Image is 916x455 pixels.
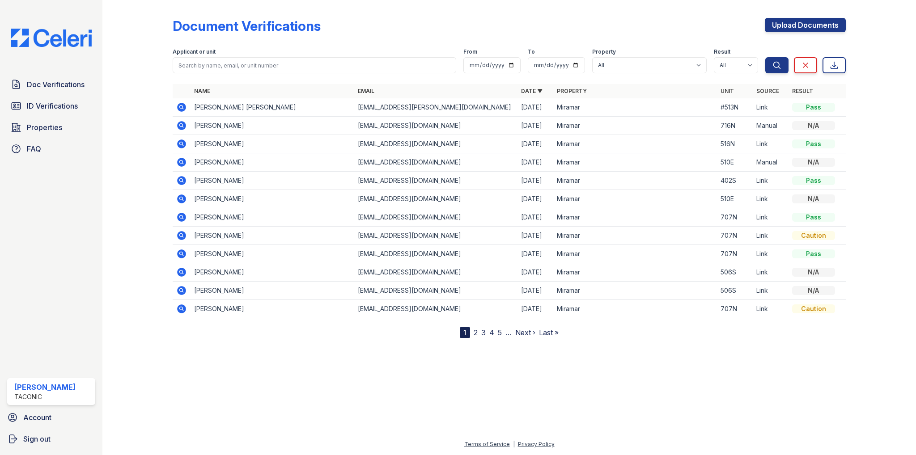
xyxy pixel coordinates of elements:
td: 402S [717,172,753,190]
td: [EMAIL_ADDRESS][DOMAIN_NAME] [354,172,517,190]
td: [EMAIL_ADDRESS][DOMAIN_NAME] [354,245,517,263]
a: Email [358,88,374,94]
div: Caution [792,304,835,313]
div: Pass [792,176,835,185]
td: [PERSON_NAME] [PERSON_NAME] [191,98,354,117]
a: 2 [474,328,478,337]
span: … [505,327,512,338]
div: | [513,441,515,447]
div: N/A [792,286,835,295]
td: [PERSON_NAME] [191,153,354,172]
div: Pass [792,249,835,258]
td: 510E [717,190,753,208]
td: Miramar [553,208,717,227]
td: [DATE] [517,300,553,318]
td: [EMAIL_ADDRESS][DOMAIN_NAME] [354,190,517,208]
td: [PERSON_NAME] [191,117,354,135]
td: [EMAIL_ADDRESS][DOMAIN_NAME] [354,135,517,153]
iframe: chat widget [878,419,907,446]
td: [DATE] [517,98,553,117]
a: 5 [498,328,502,337]
div: Caution [792,231,835,240]
a: Upload Documents [765,18,846,32]
span: FAQ [27,143,41,154]
td: 707N [717,208,753,227]
td: #513N [717,98,753,117]
td: 707N [717,245,753,263]
div: Pass [792,103,835,112]
td: 506S [717,263,753,282]
td: Miramar [553,282,717,300]
td: [PERSON_NAME] [191,282,354,300]
span: ID Verifications [27,101,78,111]
td: [DATE] [517,245,553,263]
div: N/A [792,194,835,203]
td: 707N [717,227,753,245]
td: 716N [717,117,753,135]
td: [PERSON_NAME] [191,135,354,153]
td: Manual [753,117,789,135]
td: [DATE] [517,190,553,208]
td: [EMAIL_ADDRESS][DOMAIN_NAME] [354,117,517,135]
td: 516N [717,135,753,153]
td: Miramar [553,117,717,135]
td: Link [753,135,789,153]
div: Pass [792,139,835,148]
span: Properties [27,122,62,133]
a: Terms of Service [464,441,510,447]
input: Search by name, email, or unit number [173,57,456,73]
div: [PERSON_NAME] [14,382,76,392]
td: [EMAIL_ADDRESS][DOMAIN_NAME] [354,300,517,318]
a: Sign out [4,430,99,448]
a: Doc Verifications [7,76,95,93]
a: Properties [7,118,95,136]
div: N/A [792,158,835,167]
span: Doc Verifications [27,79,85,90]
div: N/A [792,268,835,277]
td: Miramar [553,135,717,153]
td: [PERSON_NAME] [191,227,354,245]
td: Miramar [553,227,717,245]
a: Account [4,409,99,426]
a: Result [792,88,813,94]
td: Miramar [553,190,717,208]
td: Link [753,227,789,245]
td: Link [753,245,789,263]
a: 4 [489,328,494,337]
a: Next › [515,328,535,337]
td: Miramar [553,245,717,263]
td: Miramar [553,263,717,282]
td: [EMAIL_ADDRESS][DOMAIN_NAME] [354,263,517,282]
div: 1 [460,327,470,338]
td: [DATE] [517,282,553,300]
td: [DATE] [517,208,553,227]
td: [DATE] [517,117,553,135]
a: Privacy Policy [518,441,555,447]
td: Link [753,98,789,117]
div: Taconic [14,392,76,401]
span: Sign out [23,434,51,444]
td: Miramar [553,172,717,190]
td: Link [753,282,789,300]
td: Manual [753,153,789,172]
td: 506S [717,282,753,300]
td: Link [753,208,789,227]
label: Property [592,48,616,55]
td: [PERSON_NAME] [191,190,354,208]
td: [PERSON_NAME] [191,300,354,318]
td: [DATE] [517,153,553,172]
span: Account [23,412,51,423]
div: Document Verifications [173,18,321,34]
td: [PERSON_NAME] [191,263,354,282]
td: [PERSON_NAME] [191,245,354,263]
td: [DATE] [517,135,553,153]
td: [EMAIL_ADDRESS][DOMAIN_NAME] [354,153,517,172]
td: [EMAIL_ADDRESS][DOMAIN_NAME] [354,208,517,227]
td: [PERSON_NAME] [191,172,354,190]
td: Link [753,190,789,208]
div: N/A [792,121,835,130]
td: [EMAIL_ADDRESS][DOMAIN_NAME] [354,282,517,300]
div: Pass [792,213,835,222]
td: Link [753,300,789,318]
